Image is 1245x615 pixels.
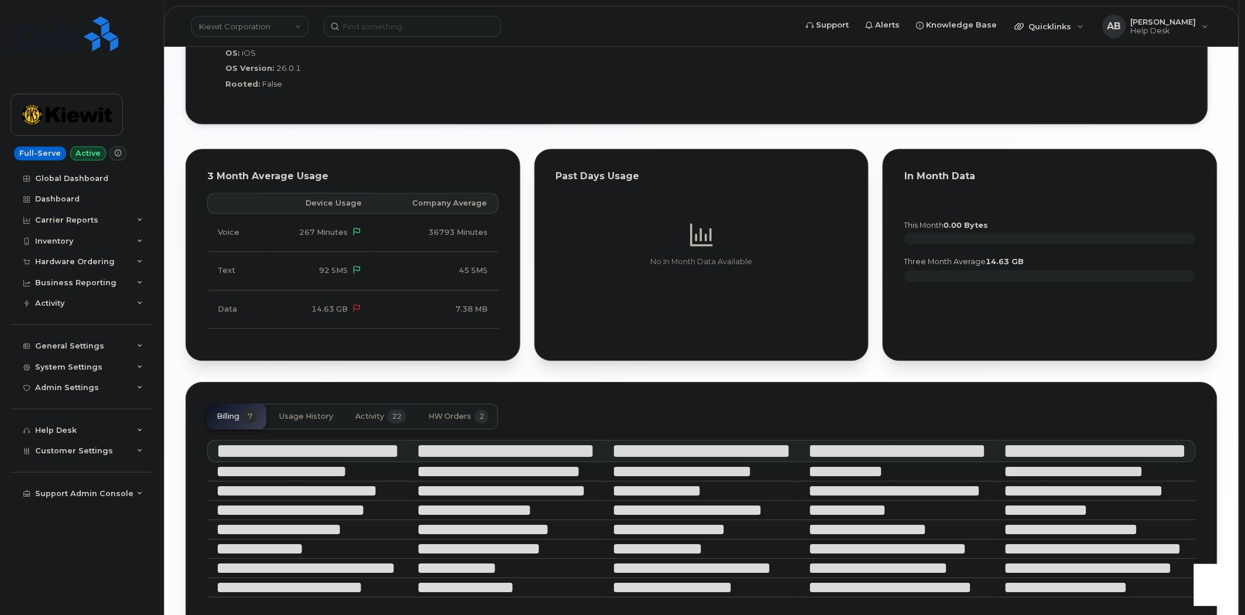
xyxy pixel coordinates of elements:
[428,412,471,421] span: HW Orders
[904,257,1024,266] text: three month average
[225,63,275,74] label: OS Version:
[876,19,900,31] span: Alerts
[372,214,499,252] td: 36793 Minutes
[263,193,372,214] th: Device Usage
[944,221,989,230] tspan: 0.00 Bytes
[1095,15,1217,38] div: Alex Bradshaw
[798,13,858,37] a: Support
[262,79,282,88] span: False
[1029,22,1072,31] span: Quicklinks
[475,409,489,423] span: 2
[207,291,263,329] td: Data
[207,214,263,252] td: Voice
[1194,564,1236,606] iframe: Messenger Launcher
[207,170,499,182] div: 3 Month Average Usage
[319,266,348,275] span: 92 SMS
[299,228,348,237] span: 267 Minutes
[904,221,989,230] text: this month
[904,170,1196,182] div: In Month Data
[908,13,1006,37] a: Knowledge Base
[556,257,848,267] p: No In Month Data Available
[1107,19,1121,33] span: AB
[225,47,240,59] label: OS:
[225,78,260,90] label: Rooted:
[372,193,499,214] th: Company Average
[556,170,848,182] div: Past Days Usage
[207,252,263,290] td: Text
[242,48,256,57] span: iOS
[324,16,501,37] input: Find something...
[1131,17,1196,26] span: [PERSON_NAME]
[986,257,1024,266] tspan: 14.63 GB
[817,19,849,31] span: Support
[276,63,301,73] span: 26.0.1
[372,252,499,290] td: 45 SMS
[355,412,384,421] span: Activity
[387,409,406,423] span: 22
[927,19,997,31] span: Knowledge Base
[191,16,308,37] a: Kiewit Corporation
[1007,15,1092,38] div: Quicklinks
[279,412,333,421] span: Usage History
[311,305,348,313] span: 14.63 GB
[372,291,499,329] td: 7.38 MB
[1131,26,1196,36] span: Help Desk
[858,13,908,37] a: Alerts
